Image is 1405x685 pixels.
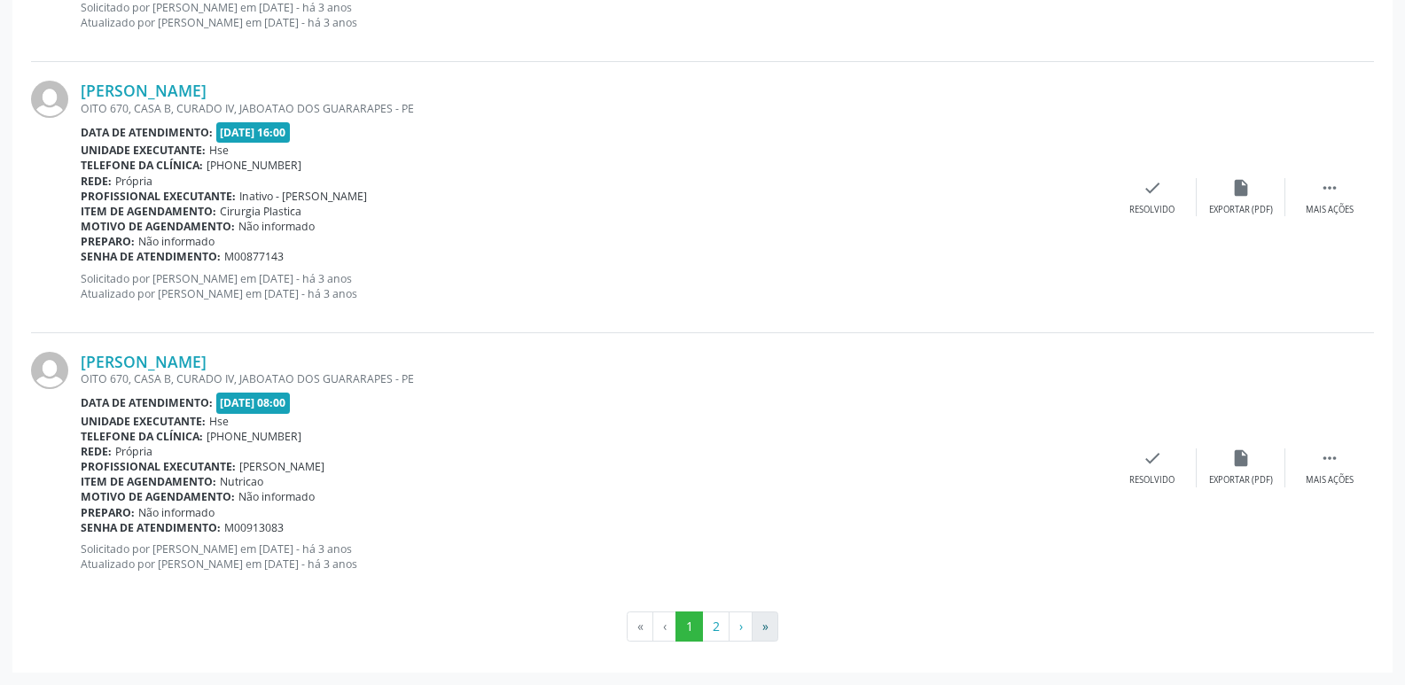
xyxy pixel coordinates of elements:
button: Go to next page [729,611,753,642]
div: Exportar (PDF) [1209,474,1273,487]
div: Exportar (PDF) [1209,204,1273,216]
span: Não informado [138,505,215,520]
i: insert_drive_file [1231,178,1251,198]
b: Senha de atendimento: [81,520,221,535]
b: Motivo de agendamento: [81,219,235,234]
i: check [1143,448,1162,468]
span: [PHONE_NUMBER] [207,429,301,444]
span: Própria [115,444,152,459]
span: Cirurgia Plastica [220,204,301,219]
span: M00913083 [224,520,284,535]
span: M00877143 [224,249,284,264]
p: Solicitado por [PERSON_NAME] em [DATE] - há 3 anos Atualizado por [PERSON_NAME] em [DATE] - há 3 ... [81,541,1108,572]
span: [DATE] 08:00 [216,393,291,413]
span: Hse [209,143,229,158]
b: Telefone da clínica: [81,158,203,173]
i:  [1320,448,1339,468]
b: Item de agendamento: [81,204,216,219]
b: Unidade executante: [81,143,206,158]
span: [PHONE_NUMBER] [207,158,301,173]
div: Resolvido [1129,474,1175,487]
b: Profissional executante: [81,459,236,474]
button: Go to page 2 [702,611,730,642]
b: Telefone da clínica: [81,429,203,444]
span: Não informado [238,489,315,504]
img: img [31,352,68,389]
span: Nutricao [220,474,263,489]
div: OITO 670, CASA B, CURADO IV, JABOATAO DOS GUARARAPES - PE [81,371,1108,386]
div: Mais ações [1306,204,1354,216]
b: Senha de atendimento: [81,249,221,264]
b: Preparo: [81,505,135,520]
i:  [1320,178,1339,198]
div: Resolvido [1129,204,1175,216]
span: Não informado [138,234,215,249]
img: img [31,81,68,118]
ul: Pagination [31,611,1374,642]
span: Inativo - [PERSON_NAME] [239,189,367,204]
button: Go to last page [752,611,778,642]
i: insert_drive_file [1231,448,1251,468]
span: Própria [115,174,152,189]
b: Unidade executante: [81,414,206,429]
b: Profissional executante: [81,189,236,204]
b: Rede: [81,444,112,459]
div: Mais ações [1306,474,1354,487]
b: Item de agendamento: [81,474,216,489]
p: Solicitado por [PERSON_NAME] em [DATE] - há 3 anos Atualizado por [PERSON_NAME] em [DATE] - há 3 ... [81,271,1108,301]
b: Motivo de agendamento: [81,489,235,504]
i: check [1143,178,1162,198]
div: OITO 670, CASA B, CURADO IV, JABOATAO DOS GUARARAPES - PE [81,101,1108,116]
b: Data de atendimento: [81,395,213,410]
span: [DATE] 16:00 [216,122,291,143]
button: Go to page 1 [675,611,703,642]
a: [PERSON_NAME] [81,81,207,100]
span: Hse [209,414,229,429]
span: Não informado [238,219,315,234]
b: Rede: [81,174,112,189]
b: Preparo: [81,234,135,249]
a: [PERSON_NAME] [81,352,207,371]
span: [PERSON_NAME] [239,459,324,474]
b: Data de atendimento: [81,125,213,140]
